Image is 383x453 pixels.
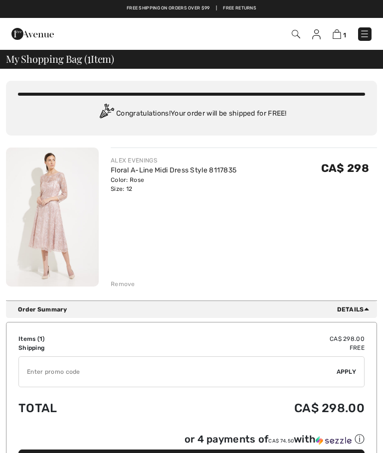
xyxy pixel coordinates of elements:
[337,367,357,376] span: Apply
[87,51,91,64] span: 1
[127,5,210,12] a: Free shipping on orders over $99
[19,357,337,387] input: Promo code
[39,335,42,342] span: 1
[316,436,352,445] img: Sezzle
[141,391,365,425] td: CA$ 298.00
[223,5,256,12] a: Free Returns
[18,334,141,343] td: Items ( )
[337,305,373,314] span: Details
[343,31,346,39] span: 1
[360,29,370,39] img: Menu
[216,5,217,12] span: |
[141,334,365,343] td: CA$ 298.00
[6,148,99,287] img: Floral A-Line Midi Dress Style 8117835
[18,104,365,124] div: Congratulations! Your order will be shipped for FREE!
[141,343,365,352] td: Free
[6,54,114,64] span: My Shopping Bag ( Item)
[111,175,236,193] div: Color: Rose Size: 12
[96,104,116,124] img: Congratulation2.svg
[111,280,135,289] div: Remove
[268,438,294,444] span: CA$ 74.50
[111,156,236,165] div: ALEX EVENINGS
[11,24,54,44] img: 1ère Avenue
[333,29,346,39] a: 1
[321,161,369,175] span: CA$ 298
[11,29,54,38] a: 1ère Avenue
[111,166,236,174] a: Floral A-Line Midi Dress Style 8117835
[18,391,141,425] td: Total
[18,305,373,314] div: Order Summary
[18,433,365,450] div: or 4 payments ofCA$ 74.50withSezzle Click to learn more about Sezzle
[292,30,300,38] img: Search
[333,29,341,39] img: Shopping Bag
[312,29,321,39] img: My Info
[18,343,141,352] td: Shipping
[185,433,365,446] div: or 4 payments of with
